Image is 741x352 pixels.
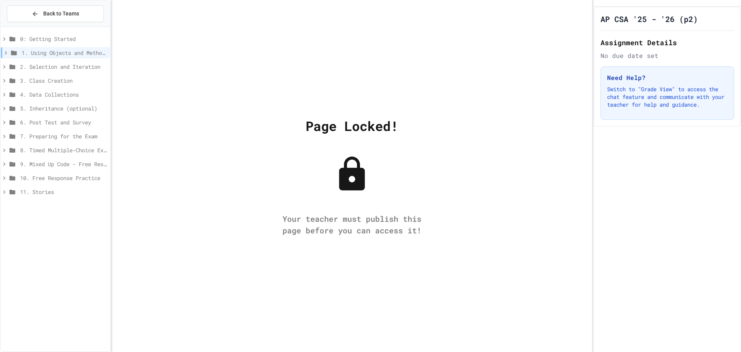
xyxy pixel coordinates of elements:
[275,213,429,236] div: Your teacher must publish this page before you can access it!
[20,146,107,154] span: 8. Timed Multiple-Choice Exams
[20,35,107,43] span: 0: Getting Started
[20,132,107,140] span: 7. Preparing for the Exam
[7,5,104,22] button: Back to Teams
[20,174,107,182] span: 10. Free Response Practice
[20,188,107,196] span: 11. Stories
[20,77,107,85] span: 3. Class Creation
[20,63,107,71] span: 2. Selection and Iteration
[601,14,698,24] h1: AP CSA '25 - '26 (p2)
[607,73,727,82] h3: Need Help?
[601,51,734,60] div: No due date set
[607,85,727,109] p: Switch to "Grade View" to access the chat feature and communicate with your teacher for help and ...
[22,49,107,57] span: 1. Using Objects and Methods
[20,90,107,99] span: 4. Data Collections
[601,37,734,48] h2: Assignment Details
[306,116,398,136] div: Page Locked!
[20,160,107,168] span: 9. Mixed Up Code - Free Response Practice
[43,10,79,18] span: Back to Teams
[20,118,107,126] span: 6. Post Test and Survey
[20,104,107,112] span: 5. Inheritance (optional)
